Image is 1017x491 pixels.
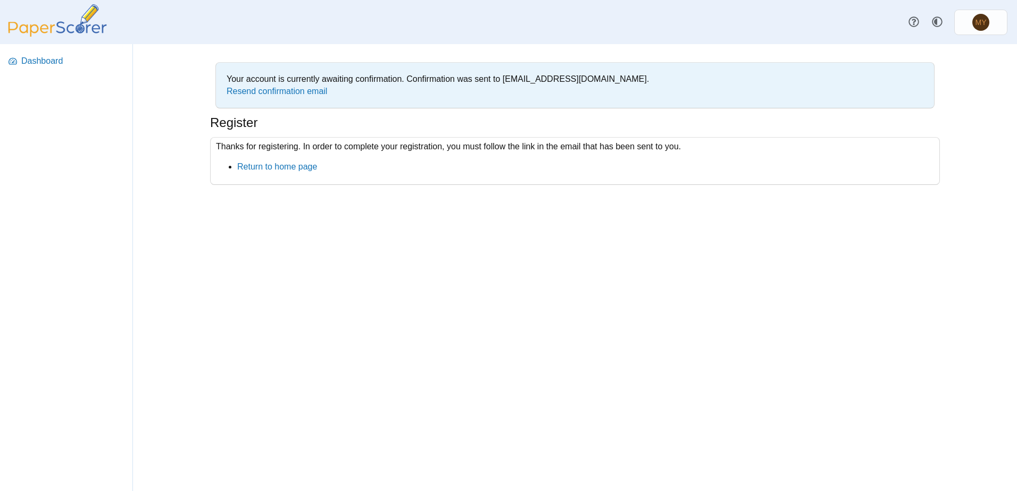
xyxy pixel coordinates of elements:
[237,162,317,171] a: Return to home page
[21,55,125,67] span: Dashboard
[210,114,257,132] h1: Register
[976,19,987,26] span: Ming Yang
[972,14,989,31] span: Ming Yang
[4,4,111,37] img: PaperScorer
[4,29,111,38] a: PaperScorer
[227,87,327,96] a: Resend confirmation email
[210,137,940,185] div: Thanks for registering. In order to complete your registration, you must follow the link in the e...
[4,48,129,74] a: Dashboard
[221,68,929,103] div: Your account is currently awaiting confirmation. Confirmation was sent to [EMAIL_ADDRESS][DOMAIN_...
[954,10,1007,35] a: Ming Yang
